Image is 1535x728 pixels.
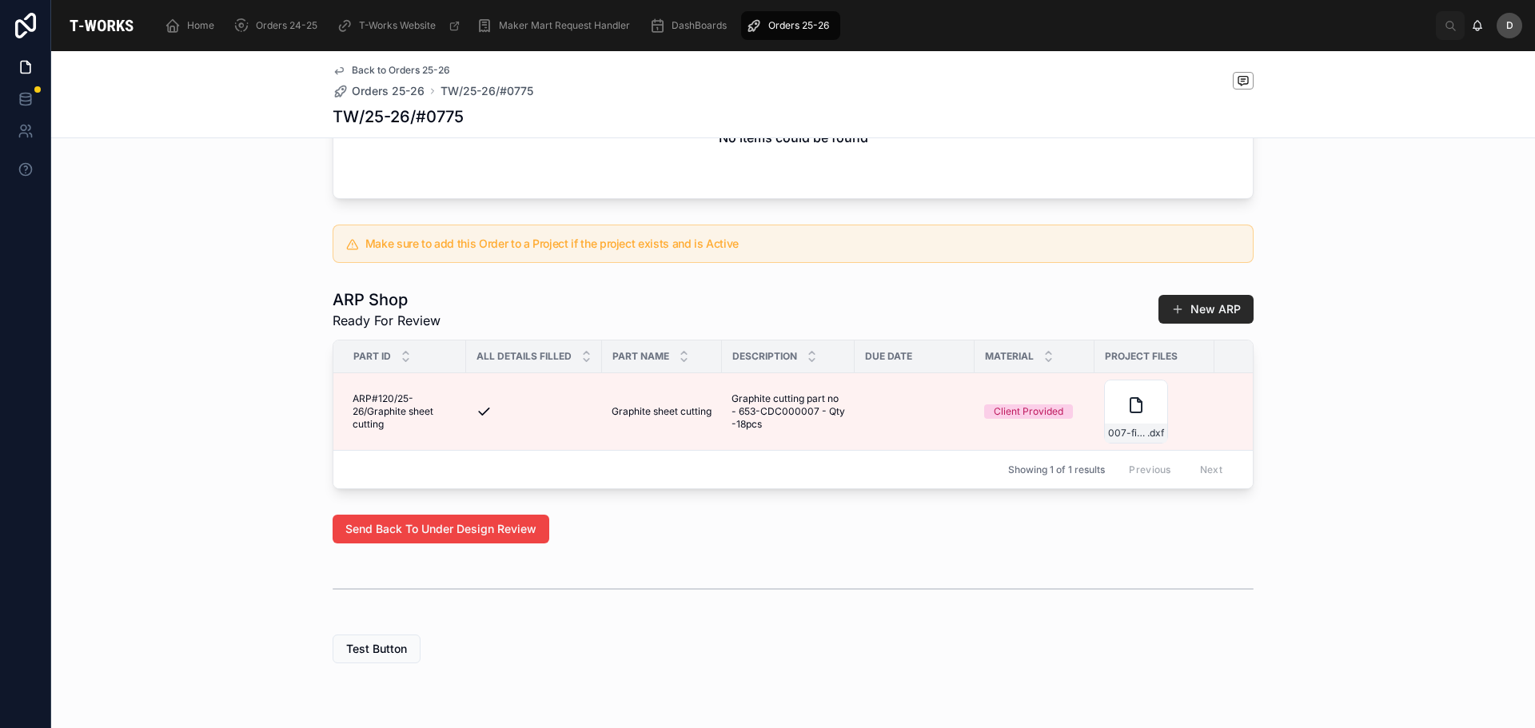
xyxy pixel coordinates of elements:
[333,105,464,128] h1: TW/25-26/#0775
[333,515,549,543] button: Send Back To Under Design Review
[865,350,912,363] span: Due Date
[476,350,572,363] span: All Details Filled
[985,350,1034,363] span: Material
[644,11,738,40] a: DashBoards
[333,288,441,311] h1: ARP Shop
[732,350,797,363] span: Description
[1147,427,1164,440] span: .dxf
[732,392,845,431] span: Graphite cutting part no - 653-CDC000007 - Qty -18pcs
[352,64,450,77] span: Back to Orders 25-26
[1158,295,1254,324] button: New ARP
[187,19,214,32] span: Home
[333,635,421,663] button: Test Button
[256,19,317,32] span: Orders 24-25
[1224,405,1325,418] span: 18
[1506,19,1513,32] span: D
[365,238,1240,249] h5: Make sure to add this Order to a Project if the project exists and is Active
[333,83,425,99] a: Orders 25-26
[612,350,669,363] span: Part Name
[64,13,139,38] img: App logo
[472,11,641,40] a: Maker Mart Request Handler
[441,83,533,99] a: TW/25-26/#0775
[1008,463,1105,476] span: Showing 1 of 1 results
[994,404,1063,419] div: Client Provided
[332,11,468,40] a: T-Works Website
[229,11,329,40] a: Orders 24-25
[353,392,457,431] span: ARP#120/25-26/Graphite sheet cutting
[1105,350,1178,363] span: Project Files
[152,8,1436,43] div: scrollable content
[612,405,712,418] span: Graphite sheet cutting
[352,83,425,99] span: Orders 25-26
[768,19,829,32] span: Orders 25-26
[672,19,727,32] span: DashBoards
[333,311,441,330] span: Ready For Review
[346,641,407,657] span: Test Button
[160,11,225,40] a: Home
[1108,427,1147,440] span: 007-final
[353,350,391,363] span: Part ID
[345,521,536,537] span: Send Back To Under Design Review
[359,19,436,32] span: T-Works Website
[741,11,840,40] a: Orders 25-26
[333,64,450,77] a: Back to Orders 25-26
[499,19,630,32] span: Maker Mart Request Handler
